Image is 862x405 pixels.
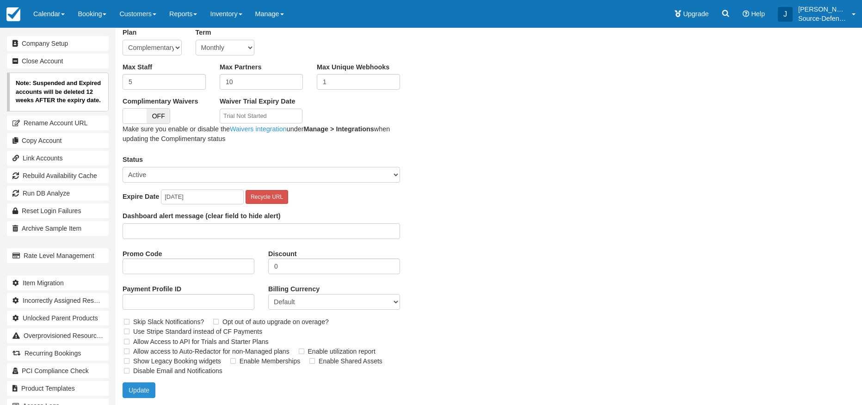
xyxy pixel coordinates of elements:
[123,354,227,368] label: Show Legacy Booking widgets
[268,294,400,310] select: Only affects new subscriptions made through /subscribe
[212,315,335,329] label: Opt out of auto upgrade on overage?
[268,281,320,294] label: Billing Currency
[798,14,846,23] p: Source-Defence-Test
[123,28,136,37] label: Plan
[212,318,335,325] span: Opt out of auto upgrade on overage?
[7,276,109,290] a: Item Migration
[123,62,152,72] label: Max Staff
[230,125,287,133] a: Waivers integration
[196,28,211,37] label: Term
[297,344,382,358] label: Enable utilization report
[6,7,20,21] img: checkfront-main-nav-mini-logo.png
[123,364,228,378] label: Disable Email and Notifications
[123,97,206,106] label: Complimentary Waivers
[123,318,212,325] span: Skip Slack Notifications?
[7,186,109,201] a: Run DB Analyze
[123,357,229,364] span: Show Legacy Booking widgets
[308,354,388,368] label: Enable Shared Assets
[7,116,109,130] a: Rename Account URL
[7,73,109,111] p: Note: Suspended and Expired accounts will be deleted 12 weeks AFTER the expiry date.
[246,190,288,204] button: Recycle URL
[683,10,708,18] span: Upgrade
[7,36,109,51] a: Company Setup
[7,363,109,378] a: PCI Compliance Check
[7,203,109,218] a: Reset Login Failures
[268,246,297,259] label: Discount
[7,311,109,325] a: Unlocked Parent Products
[123,155,143,165] label: Status
[297,347,382,355] span: Enable utilization report
[7,133,109,148] a: Copy Account
[303,125,374,133] b: Manage > Integrations
[123,315,210,329] label: Skip Slack Notifications?
[7,248,109,263] a: Rate Level Management
[7,293,109,308] a: Incorrectly Assigned Resources
[7,221,109,236] a: Archive Sample Item
[123,281,181,294] label: Payment Profile ID
[220,109,302,124] input: Trial Not Started
[123,327,268,335] span: Use Stripe Standard instead of CF Payments
[229,357,308,364] span: Enable Memberships
[7,381,109,396] a: Product Templates
[7,328,109,343] a: Overprovisioned Resources
[798,5,846,14] p: [PERSON_NAME] ([PERSON_NAME])
[220,62,261,72] label: Max Partners
[317,62,389,72] label: Max Unique Webhooks
[123,97,206,119] span: Complimentary Waivers
[220,97,295,106] label: Waiver Trial Expiry Date
[123,192,159,202] label: Expire Date
[7,346,109,361] a: Recurring Bookings
[123,124,400,143] p: Make sure you enable or disable the under when updating the Complimentary status
[123,337,274,344] span: Allow Access to API for Trials and Starter Plans
[161,190,244,205] input: YYYY-MM-DD
[7,54,109,68] a: Close Account
[123,325,268,338] label: Use Stripe Standard instead of CF Payments
[123,382,155,398] button: Update
[7,168,109,183] a: Rebuild Availability Cache
[308,357,388,364] span: Enable Shared Assets
[123,335,274,349] label: Allow Access to API for Trials and Starter Plans
[743,11,749,17] i: Help
[778,7,793,22] div: J
[229,354,306,368] label: Enable Memberships
[123,211,281,221] label: Dashboard alert message (clear field to hide alert)
[123,347,297,355] span: Allow access to Auto-Redactor for non-Managed plans
[7,151,109,166] a: Link Accounts
[147,109,170,123] span: OFF
[751,10,765,18] span: Help
[123,246,162,259] label: Promo Code
[123,367,228,374] span: Disable Email and Notifications
[123,344,296,358] label: Allow access to Auto-Redactor for non-Managed plans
